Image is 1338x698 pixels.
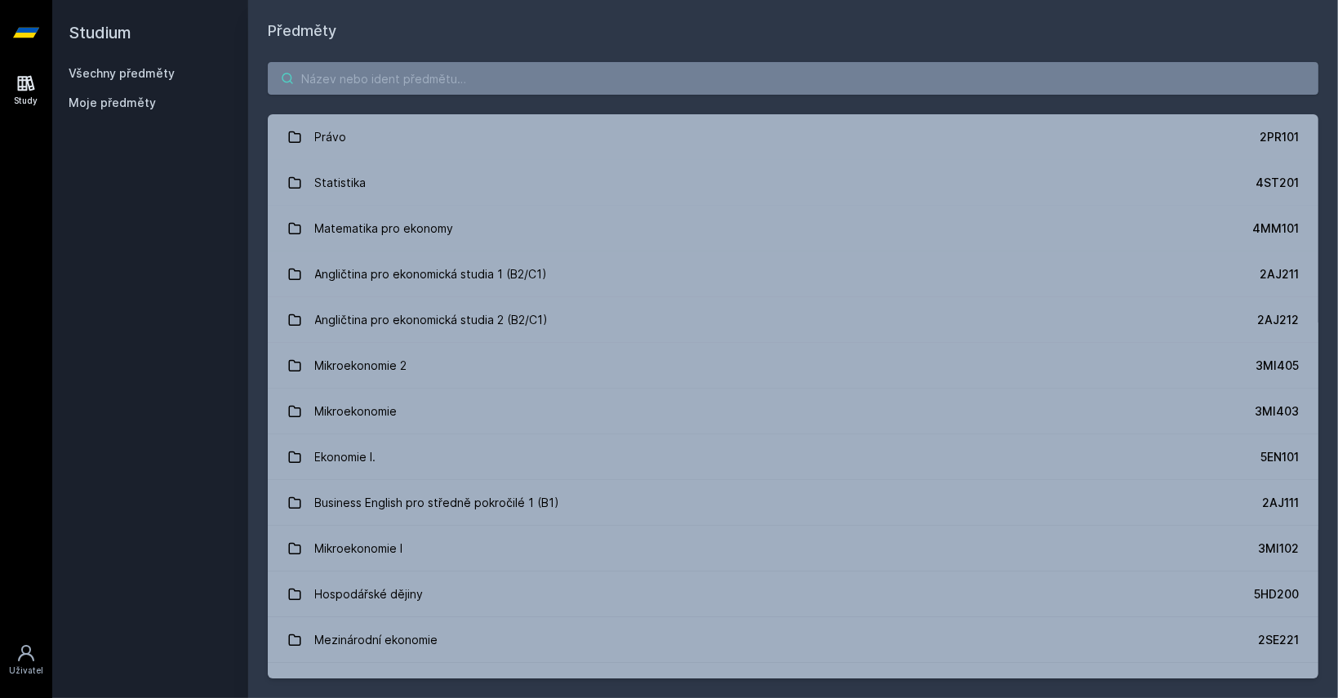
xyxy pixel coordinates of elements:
a: Business English pro středně pokročilé 1 (B1) 2AJ111 [268,480,1318,526]
a: Mikroekonomie 2 3MI405 [268,343,1318,389]
div: Mikroekonomie 2 [315,349,407,382]
a: Uživatel [3,635,49,685]
a: Mikroekonomie 3MI403 [268,389,1318,434]
div: 2AJ111 [1262,495,1299,511]
div: Matematika pro ekonomy [315,212,454,245]
h1: Předměty [268,20,1318,42]
div: Hospodářské dějiny [315,578,424,611]
div: Business English pro středně pokročilé 1 (B1) [315,487,560,519]
div: Angličtina pro ekonomická studia 1 (B2/C1) [315,258,548,291]
a: Angličtina pro ekonomická studia 2 (B2/C1) 2AJ212 [268,297,1318,343]
div: 5HD200 [1254,586,1299,602]
div: 3MI403 [1255,403,1299,420]
a: Statistika 4ST201 [268,160,1318,206]
div: Mezinárodní ekonomie [315,624,438,656]
div: Study [15,95,38,107]
a: Všechny předměty [69,66,175,80]
div: 5EN101 [1260,449,1299,465]
div: Statistika [315,167,367,199]
a: Matematika pro ekonomy 4MM101 [268,206,1318,251]
a: Právo 2PR101 [268,114,1318,160]
input: Název nebo ident předmětu… [268,62,1318,95]
a: Study [3,65,49,115]
div: Mikroekonomie [315,395,398,428]
div: Angličtina pro ekonomická studia 2 (B2/C1) [315,304,549,336]
div: 3MI102 [1258,540,1299,557]
div: 3MI405 [1256,358,1299,374]
a: Mikroekonomie I 3MI102 [268,526,1318,571]
a: Ekonomie I. 5EN101 [268,434,1318,480]
div: 4MM101 [1252,220,1299,237]
div: 2AJ212 [1257,312,1299,328]
div: 2AJ211 [1260,266,1299,282]
div: 2PR101 [1260,129,1299,145]
div: 2SE221 [1258,632,1299,648]
div: Právo [315,121,347,153]
span: Moje předměty [69,95,156,111]
div: 22F200 [1256,678,1299,694]
div: 4ST201 [1256,175,1299,191]
a: Hospodářské dějiny 5HD200 [268,571,1318,617]
a: Mezinárodní ekonomie 2SE221 [268,617,1318,663]
a: Angličtina pro ekonomická studia 1 (B2/C1) 2AJ211 [268,251,1318,297]
div: Ekonomie I. [315,441,376,473]
div: Uživatel [9,665,43,677]
div: Mikroekonomie I [315,532,403,565]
